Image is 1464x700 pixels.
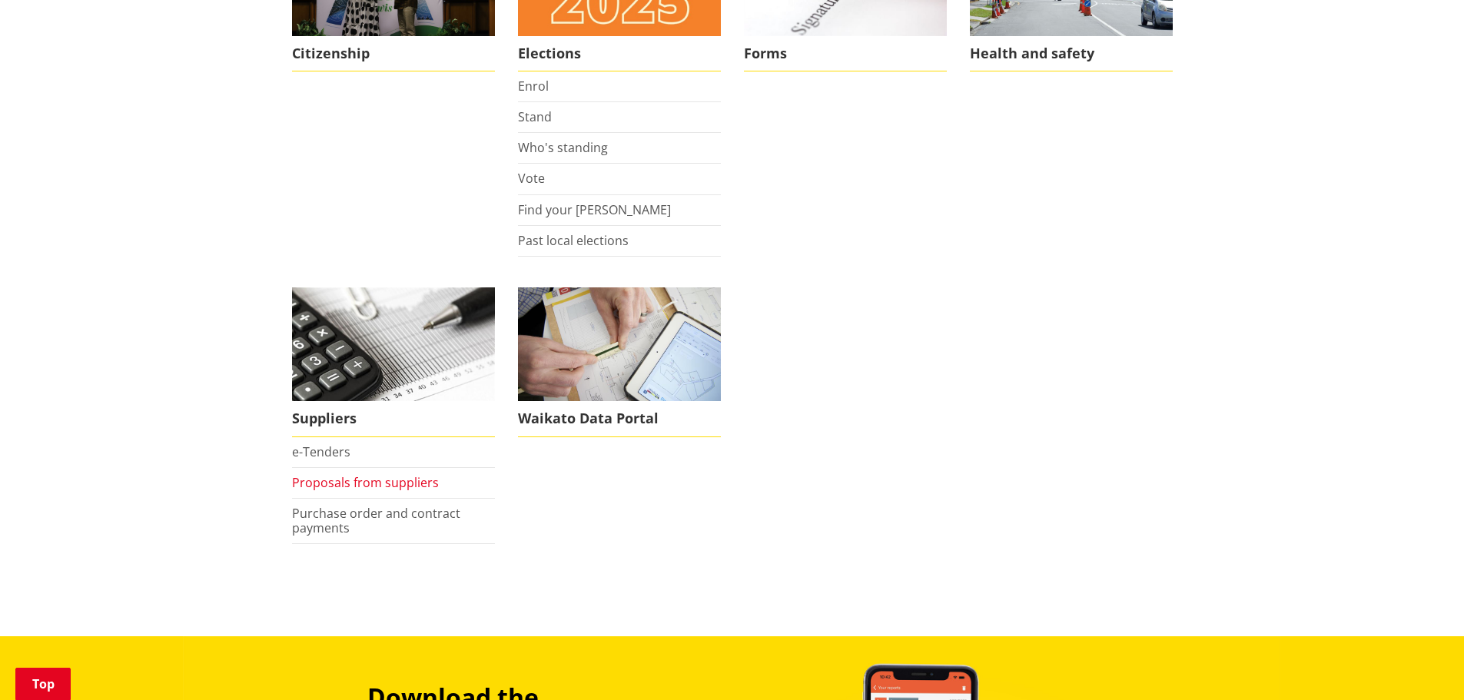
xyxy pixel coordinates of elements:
span: Suppliers [292,401,495,436]
img: Suppliers [292,287,495,402]
img: Evaluation [518,287,721,402]
a: Find your [PERSON_NAME] [518,201,671,218]
span: Citizenship [292,36,495,71]
a: Supplier information can be found here Suppliers [292,287,495,437]
a: e-Tenders [292,443,350,460]
span: Health and safety [970,36,1173,71]
span: Forms [744,36,947,71]
span: Elections [518,36,721,71]
a: Enrol [518,78,549,95]
span: Waikato Data Portal [518,401,721,436]
a: Vote [518,170,545,187]
a: Who's standing [518,139,608,156]
a: Evaluation Waikato Data Portal [518,287,721,437]
a: Top [15,668,71,700]
a: Past local elections [518,232,629,249]
a: Purchase order and contract payments [292,505,460,536]
a: Stand [518,108,552,125]
a: Proposals from suppliers [292,474,439,491]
